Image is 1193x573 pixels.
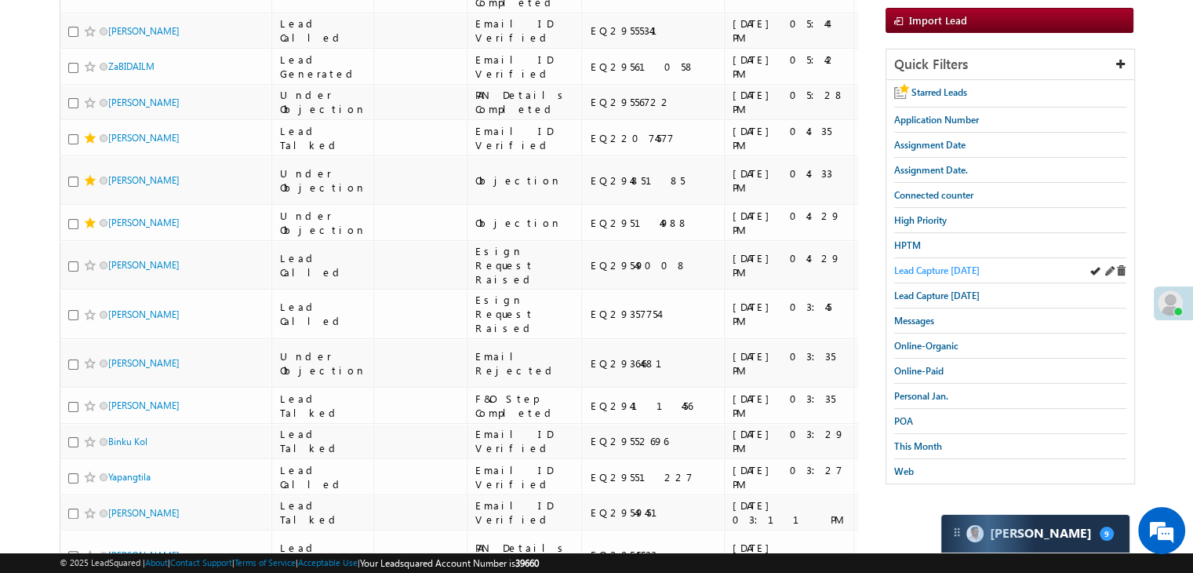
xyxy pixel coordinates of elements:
[590,356,717,370] div: EQ29364681
[108,132,180,144] a: [PERSON_NAME]
[894,214,947,226] span: High Priority
[27,82,66,103] img: d_60004797649_company_0_60004797649
[894,415,913,427] span: POA
[280,541,366,569] div: Lead Called
[280,392,366,420] div: Lead Talked
[590,399,717,413] div: EQ29411456
[475,463,575,491] div: Email ID Verified
[590,548,717,562] div: EQ29546533
[475,392,575,420] div: F&O Step Completed
[280,251,366,279] div: Lead Called
[108,400,180,411] a: [PERSON_NAME]
[108,436,147,447] a: Binku Kol
[280,209,366,237] div: Under Objection
[108,174,180,186] a: [PERSON_NAME]
[20,145,286,436] textarea: Type your message and hit 'Enter'
[894,265,980,276] span: Lead Capture [DATE]
[590,131,717,145] div: EQ22074577
[733,166,846,195] div: [DATE] 04:33 PM
[894,365,944,377] span: Online-Paid
[108,507,180,519] a: [PERSON_NAME]
[475,124,575,152] div: Email ID Verified
[590,173,717,188] div: EQ29485185
[590,505,717,520] div: EQ29549451
[108,97,180,108] a: [PERSON_NAME]
[280,124,366,152] div: Lead Talked
[894,139,966,151] span: Assignment Date
[360,557,539,569] span: Your Leadsquared Account Number is
[280,463,366,491] div: Lead Called
[280,300,366,328] div: Lead Called
[733,124,846,152] div: [DATE] 04:35 PM
[894,465,914,477] span: Web
[257,8,295,46] div: Minimize live chat window
[894,114,979,126] span: Application Number
[733,427,846,455] div: [DATE] 03:29 PM
[298,557,358,568] a: Acceptable Use
[590,95,717,109] div: EQ29556722
[911,86,967,98] span: Starred Leads
[940,514,1130,553] div: carter-dragCarter[PERSON_NAME]9
[170,557,232,568] a: Contact Support
[475,349,575,378] div: Email Rejected
[590,24,717,38] div: EQ29555341
[733,209,846,237] div: [DATE] 04:29 PM
[894,189,973,201] span: Connected counter
[733,349,846,378] div: [DATE] 03:35 PM
[515,557,539,569] span: 39660
[733,463,846,491] div: [DATE] 03:27 PM
[475,541,575,569] div: PAN Details Completed
[733,16,846,45] div: [DATE] 05:44 PM
[475,88,575,116] div: PAN Details Completed
[108,25,180,37] a: [PERSON_NAME]
[733,88,846,116] div: [DATE] 05:28 PM
[60,556,539,571] span: © 2025 LeadSquared | | | | |
[894,390,948,402] span: Personal Jan.
[475,173,575,188] div: Objection
[894,315,934,327] span: Messages
[82,82,264,103] div: Chat with us now
[475,16,575,45] div: Email ID Verified
[280,88,366,116] div: Under Objection
[280,166,366,195] div: Under Objection
[590,434,717,448] div: EQ29552696
[909,13,967,27] span: Import Lead
[108,259,180,271] a: [PERSON_NAME]
[235,557,296,568] a: Terms of Service
[886,49,1134,80] div: Quick Filters
[108,357,180,369] a: [PERSON_NAME]
[733,300,846,328] div: [DATE] 03:45 PM
[894,164,968,176] span: Assignment Date.
[108,217,180,228] a: [PERSON_NAME]
[280,498,366,527] div: Lead Talked
[733,541,846,569] div: [DATE] 03:10 PM
[280,349,366,378] div: Under Objection
[733,53,846,81] div: [DATE] 05:42 PM
[108,60,155,72] a: ZaBIDAILM
[280,53,366,81] div: Lead Generated
[894,239,921,251] span: HPTM
[733,392,846,420] div: [DATE] 03:35 PM
[894,290,980,301] span: Lead Capture [DATE]
[590,216,717,230] div: EQ29514988
[590,307,717,321] div: EQ29357754
[733,498,846,527] div: [DATE] 03:11 PM
[475,53,575,81] div: Email ID Verified
[894,340,958,352] span: Online-Organic
[145,557,168,568] a: About
[475,293,575,335] div: Esign Request Raised
[280,16,366,45] div: Lead Called
[108,549,180,561] a: [PERSON_NAME]
[733,251,846,279] div: [DATE] 04:29 PM
[475,244,575,286] div: Esign Request Raised
[108,308,180,320] a: [PERSON_NAME]
[475,498,575,527] div: Email ID Verified
[475,216,575,230] div: Objection
[1100,527,1114,541] span: 9
[213,451,285,472] em: Start Chat
[280,427,366,455] div: Lead Talked
[590,470,717,484] div: EQ29551227
[108,471,151,483] a: Yapangtila
[475,427,575,455] div: Email ID Verified
[894,440,942,452] span: This Month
